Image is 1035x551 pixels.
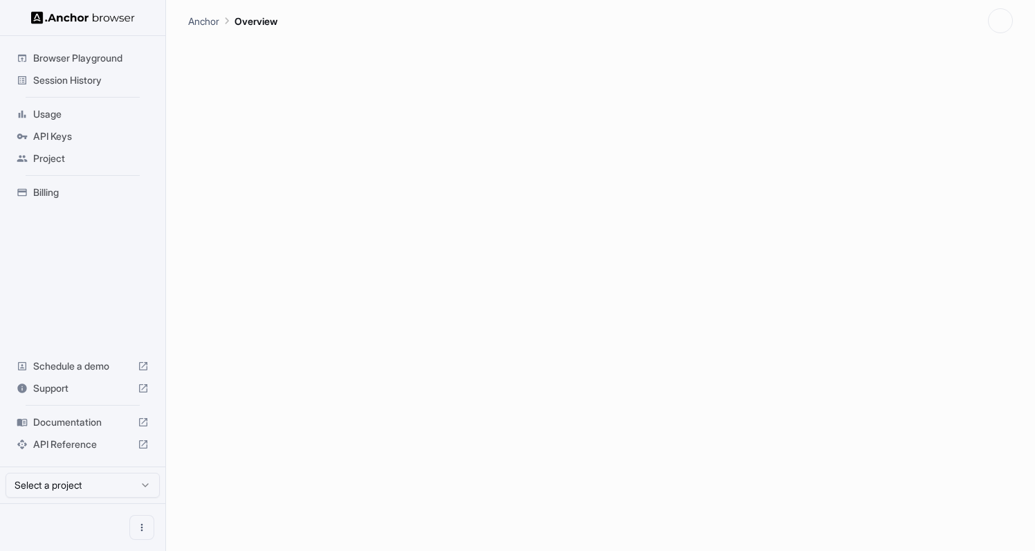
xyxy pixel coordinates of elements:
div: Usage [11,103,154,125]
span: Session History [33,73,149,87]
div: Browser Playground [11,47,154,69]
div: Schedule a demo [11,355,154,377]
img: Anchor Logo [31,11,135,24]
p: Anchor [188,14,219,28]
p: Overview [235,14,277,28]
span: API Reference [33,437,132,451]
button: Open menu [129,515,154,540]
span: Schedule a demo [33,359,132,373]
div: Billing [11,181,154,204]
div: API Keys [11,125,154,147]
span: Support [33,381,132,395]
div: Project [11,147,154,170]
div: Documentation [11,411,154,433]
span: Usage [33,107,149,121]
span: Billing [33,186,149,199]
nav: breadcrumb [188,13,277,28]
span: Browser Playground [33,51,149,65]
span: Project [33,152,149,165]
span: Documentation [33,415,132,429]
span: API Keys [33,129,149,143]
div: Session History [11,69,154,91]
div: Support [11,377,154,399]
div: API Reference [11,433,154,455]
